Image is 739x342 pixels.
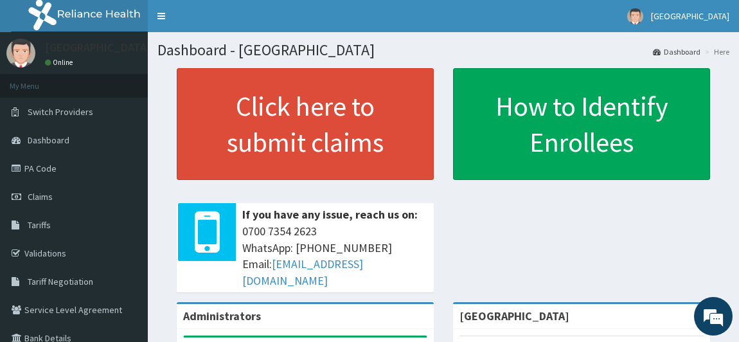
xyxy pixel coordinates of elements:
[453,68,710,180] a: How to Identify Enrollees
[242,207,418,222] b: If you have any issue, reach us on:
[651,10,729,22] span: [GEOGRAPHIC_DATA]
[28,191,53,203] span: Claims
[45,58,76,67] a: Online
[242,256,363,288] a: [EMAIL_ADDRESS][DOMAIN_NAME]
[6,39,35,67] img: User Image
[653,46,700,57] a: Dashboard
[28,219,51,231] span: Tariffs
[459,309,569,323] strong: [GEOGRAPHIC_DATA]
[45,42,151,53] p: [GEOGRAPHIC_DATA]
[177,68,434,180] a: Click here to submit claims
[183,309,261,323] b: Administrators
[157,42,729,59] h1: Dashboard - [GEOGRAPHIC_DATA]
[702,46,729,57] li: Here
[242,223,427,289] span: 0700 7354 2623 WhatsApp: [PHONE_NUMBER] Email:
[28,276,93,287] span: Tariff Negotiation
[28,106,93,118] span: Switch Providers
[28,134,69,146] span: Dashboard
[627,8,643,24] img: User Image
